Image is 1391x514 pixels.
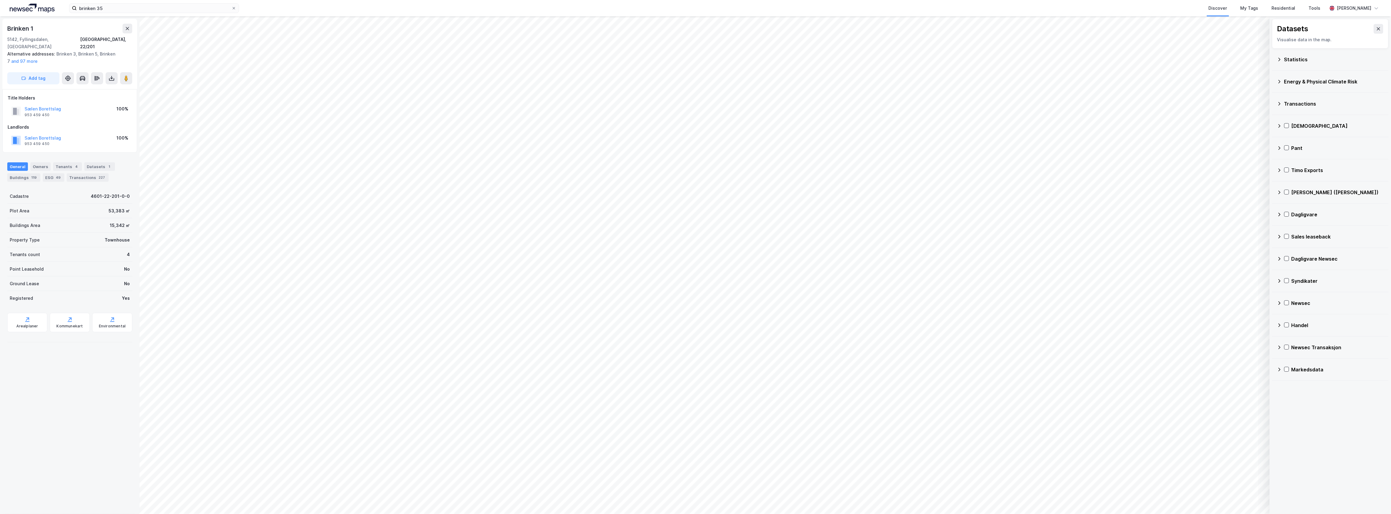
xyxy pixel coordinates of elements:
[7,50,127,65] div: Brinken 3, Brinken 5, Brinken 7
[8,94,132,102] div: Title Holders
[1292,299,1384,307] div: Newsec
[91,193,130,200] div: 4601-22-201-0-0
[10,280,39,287] div: Ground Lease
[84,162,115,171] div: Datasets
[1292,144,1384,152] div: Pant
[110,222,130,229] div: 15,342 ㎡
[1292,211,1384,218] div: Dagligvare
[56,324,83,329] div: Kommunekart
[10,265,44,273] div: Point Leasehold
[53,162,82,171] div: Tenants
[124,280,130,287] div: No
[8,123,132,131] div: Landlords
[55,174,62,181] div: 49
[1284,100,1384,107] div: Transactions
[7,162,28,171] div: General
[7,72,59,84] button: Add tag
[124,265,130,273] div: No
[10,193,29,200] div: Cadastre
[7,173,40,182] div: Buildings
[1292,366,1384,373] div: Markedsdata
[1277,24,1308,34] div: Datasets
[1337,5,1372,12] div: [PERSON_NAME]
[25,113,49,117] div: 953 459 450
[77,4,231,13] input: Search by address, cadastre, landlords, tenants or people
[10,251,40,258] div: Tenants count
[7,24,35,33] div: Brinken 1
[16,324,38,329] div: Arealplaner
[67,173,109,182] div: Transactions
[116,134,128,142] div: 100%
[10,295,33,302] div: Registered
[1241,5,1258,12] div: My Tags
[1292,122,1384,130] div: [DEMOGRAPHIC_DATA]
[10,4,55,13] img: logo.a4113a55bc3d86da70a041830d287a7e.svg
[127,251,130,258] div: 4
[73,164,79,170] div: 4
[1292,277,1384,285] div: Syndikater
[10,207,29,215] div: Plot Area
[99,324,126,329] div: Environmental
[1277,36,1383,43] div: Visualise data in the map.
[1272,5,1295,12] div: Residential
[25,141,49,146] div: 953 459 450
[1361,485,1391,514] iframe: Chat Widget
[122,295,130,302] div: Yes
[105,236,130,244] div: Townhouse
[1361,485,1391,514] div: Kontrollprogram for chat
[7,36,80,50] div: 5142, Fyllingsdalen, [GEOGRAPHIC_DATA]
[1209,5,1227,12] div: Discover
[109,207,130,215] div: 53,383 ㎡
[106,164,113,170] div: 1
[80,36,132,50] div: [GEOGRAPHIC_DATA], 22/201
[1284,56,1384,63] div: Statistics
[1309,5,1321,12] div: Tools
[30,174,38,181] div: 119
[7,51,56,56] span: Alternative addresses:
[10,236,40,244] div: Property Type
[1284,78,1384,85] div: Energy & Physical Climate Risk
[43,173,64,182] div: ESG
[30,162,51,171] div: Owners
[10,222,40,229] div: Buildings Area
[1292,189,1384,196] div: [PERSON_NAME] ([PERSON_NAME])
[1292,322,1384,329] div: Handel
[1292,344,1384,351] div: Newsec Transaksjon
[116,105,128,113] div: 100%
[1292,255,1384,262] div: Dagligvare Newsec
[97,174,106,181] div: 227
[1292,167,1384,174] div: Timo Exports
[1292,233,1384,240] div: Sales leaseback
